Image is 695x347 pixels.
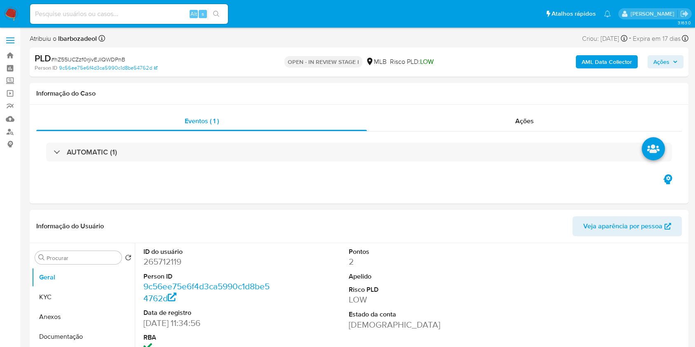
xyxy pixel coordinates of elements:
[349,285,477,294] dt: Risco PLD
[583,216,662,236] span: Veja aparência por pessoa
[631,10,677,18] p: lucas.barboza@mercadolivre.com
[190,10,197,18] span: Alt
[46,143,672,162] div: AUTOMATIC (1)
[208,8,225,20] button: search-icon
[202,10,204,18] span: s
[32,327,135,347] button: Documentação
[604,10,611,17] a: Notificações
[59,64,157,72] a: 9c56ee75e6f4d3ca5990c1d8be54762d
[35,52,51,65] b: PLD
[366,57,387,66] div: MLB
[51,55,125,63] span: # hZ55IJCZzf0rjivEJIQWDPnB
[32,267,135,287] button: Geral
[143,280,270,304] a: 9c56ee75e6f4d3ca5990c1d8be54762d
[36,89,682,98] h1: Informação do Caso
[36,222,104,230] h1: Informação do Usuário
[349,272,477,281] dt: Apelido
[284,56,362,68] p: OPEN - IN REVIEW STAGE I
[35,64,57,72] b: Person ID
[32,307,135,327] button: Anexos
[680,9,689,18] a: Sair
[349,319,477,331] dd: [DEMOGRAPHIC_DATA]
[56,34,97,43] b: lbarbozadeol
[47,254,118,262] input: Procurar
[582,55,632,68] b: AML Data Collector
[32,287,135,307] button: KYC
[143,308,272,317] dt: Data de registro
[349,247,477,256] dt: Pontos
[143,272,272,281] dt: Person ID
[38,254,45,261] button: Procurar
[552,9,596,18] span: Atalhos rápidos
[582,33,627,44] div: Criou: [DATE]
[30,9,228,19] input: Pesquise usuários ou casos...
[653,55,669,68] span: Ações
[30,34,97,43] span: Atribuiu o
[125,254,131,263] button: Retornar ao pedido padrão
[648,55,683,68] button: Ações
[349,256,477,267] dd: 2
[573,216,682,236] button: Veja aparência por pessoa
[576,55,638,68] button: AML Data Collector
[349,310,477,319] dt: Estado da conta
[420,57,434,66] span: LOW
[390,57,434,66] span: Risco PLD:
[629,33,631,44] span: -
[349,294,477,305] dd: LOW
[515,116,534,126] span: Ações
[143,317,272,329] dd: [DATE] 11:34:56
[633,34,681,43] span: Expira em 17 dias
[143,256,272,267] dd: 265712119
[143,333,272,342] dt: RBA
[67,148,117,157] h3: AUTOMATIC (1)
[143,247,272,256] dt: ID do usuário
[185,116,219,126] span: Eventos ( 1 )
